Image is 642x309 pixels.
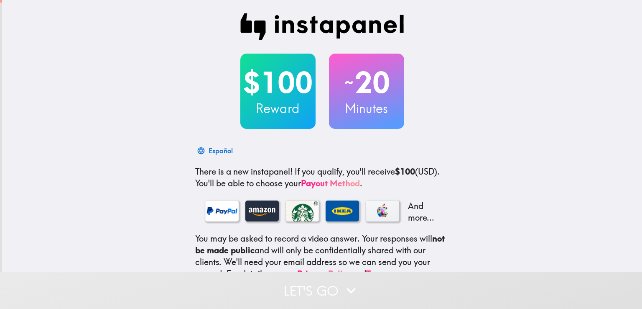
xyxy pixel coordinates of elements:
[395,166,415,177] b: $100
[240,100,316,117] h3: Reward
[329,65,404,100] h2: 20
[195,166,449,189] p: If you qualify, you'll receive (USD) . You'll be able to choose your .
[240,65,316,100] h2: $100
[301,178,360,188] a: Payout Method
[209,145,233,157] div: Español
[406,200,439,224] p: And more...
[195,142,236,159] button: Español
[297,268,352,279] a: Privacy Policy
[343,70,355,95] span: ~
[195,233,445,255] b: not be made public
[366,268,390,279] a: Terms
[329,100,404,117] h3: Minutes
[240,13,404,40] img: Instapanel
[195,233,449,280] p: You may be asked to record a video answer. Your responses will and will only be confidentially sh...
[195,166,293,177] span: There is a new instapanel!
